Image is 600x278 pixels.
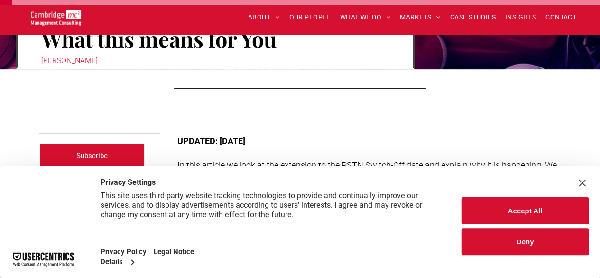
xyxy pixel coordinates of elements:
[445,10,500,25] a: CASE STUDIES
[284,10,335,25] a: OUR PEOPLE
[41,54,389,67] div: [PERSON_NAME]
[31,10,81,25] img: Go to Homepage
[39,144,145,168] a: Subscribe
[41,6,389,50] h1: PSTN Switch-Off Delayed to 2027: What this means for You
[243,10,285,25] a: ABOUT
[31,11,81,21] a: Your Business Transformed | Cambridge Management Consulting
[177,160,557,209] span: In this article we look at the extension to the PSTN Switch-Off date and explain why it is happen...
[335,10,396,25] a: WHAT WE DO
[395,10,445,25] a: MARKETS
[177,136,245,146] span: UPDATED: [DATE]
[500,10,541,25] a: INSIGHTS
[541,10,581,25] a: CONTACT
[76,144,108,168] span: Subscribe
